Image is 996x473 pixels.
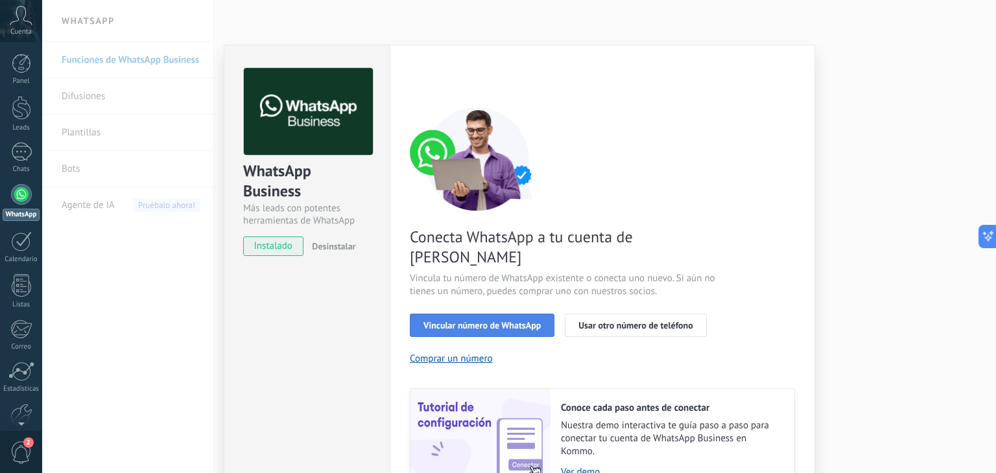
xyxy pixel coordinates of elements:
[3,165,40,174] div: Chats
[307,236,355,256] button: Desinstalar
[3,124,40,132] div: Leads
[410,227,718,267] span: Conecta WhatsApp a tu cuenta de [PERSON_NAME]
[10,28,32,36] span: Cuenta
[244,68,373,156] img: logo_main.png
[410,314,554,337] button: Vincular número de WhatsApp
[243,202,371,227] div: Más leads con potentes herramientas de WhatsApp
[561,419,781,458] span: Nuestra demo interactiva te guía paso a paso para conectar tu cuenta de WhatsApp Business en Kommo.
[3,255,40,264] div: Calendario
[3,343,40,351] div: Correo
[423,321,541,330] span: Vincular número de WhatsApp
[243,161,371,202] div: WhatsApp Business
[3,301,40,309] div: Listas
[565,314,706,337] button: Usar otro número de teléfono
[578,321,693,330] span: Usar otro número de teléfono
[410,107,546,211] img: connect number
[3,385,40,393] div: Estadísticas
[312,240,355,252] span: Desinstalar
[3,77,40,86] div: Panel
[244,236,303,256] span: instalado
[3,209,40,221] div: WhatsApp
[410,352,493,365] button: Comprar un número
[23,437,34,448] span: 2
[561,402,781,414] h2: Conoce cada paso antes de conectar
[410,272,718,298] span: Vincula tu número de WhatsApp existente o conecta uno nuevo. Si aún no tienes un número, puedes c...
